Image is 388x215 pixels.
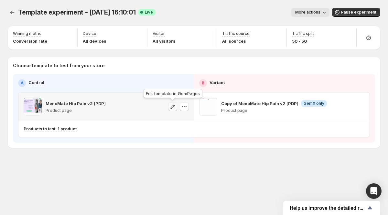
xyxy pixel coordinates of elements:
[13,31,41,36] p: Winning metric
[202,81,204,86] h2: B
[46,100,106,107] p: MenoMate Hip Pain v2 [PDP]
[291,8,329,17] button: More actions
[304,101,324,106] span: GemX only
[290,205,366,211] span: Help us improve the detailed report for A/B campaigns
[24,98,42,116] img: MenoMate Hip Pain v2 [PDP]
[8,8,17,17] button: Experiments
[83,38,106,44] p: All devices
[222,31,250,36] p: Traffic source
[153,38,176,44] p: All visitors
[295,10,320,15] span: More actions
[83,31,96,36] p: Device
[221,108,327,113] p: Product page
[221,100,298,107] p: Copy of MenoMate Hip Pain v2 [PDP]
[153,31,165,36] p: Visitor
[24,126,77,132] p: Products to test: 1 product
[21,81,24,86] h2: A
[210,79,225,86] p: Variant
[13,62,375,69] p: Choose template to test from your store
[145,10,153,15] span: Live
[332,8,380,17] button: Pause experiment
[13,38,47,44] p: Conversion rate
[222,38,250,44] p: All sources
[18,8,136,16] span: Template experiment - [DATE] 16:10:01
[341,10,376,15] span: Pause experiment
[292,38,314,44] p: 50 - 50
[366,183,382,199] div: Open Intercom Messenger
[290,204,374,212] button: Show survey - Help us improve the detailed report for A/B campaigns
[28,79,44,86] p: Control
[292,31,314,36] p: Traffic split
[46,108,106,113] p: Product page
